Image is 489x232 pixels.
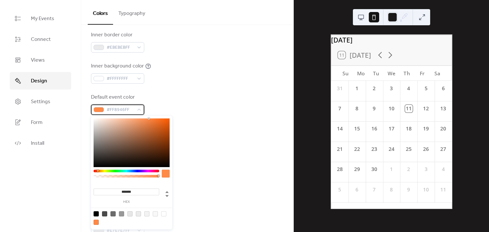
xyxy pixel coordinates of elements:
div: 10 [422,186,430,193]
div: Inner border color [91,31,143,39]
div: rgb(0, 0, 0) [94,211,99,216]
div: rgb(255, 137, 70) [94,220,99,225]
a: Design [10,72,71,90]
span: Design [31,77,47,85]
span: Views [31,56,45,64]
div: 7 [370,186,378,193]
div: 6 [439,85,447,92]
div: 4 [405,85,412,92]
div: 5 [336,186,343,193]
div: 23 [370,145,378,153]
a: Form [10,114,71,131]
div: 28 [336,165,343,173]
span: #FFFFFFFF [107,75,134,83]
a: Connect [10,31,71,48]
label: hex [94,200,159,204]
div: 30 [370,165,378,173]
div: 12 [422,105,430,112]
div: 13 [439,105,447,112]
div: 2 [405,165,412,173]
a: Settings [10,93,71,110]
div: Sa [430,66,445,81]
span: Install [31,140,44,147]
div: Su [338,66,353,81]
div: 27 [439,145,447,153]
div: Tu [368,66,384,81]
div: 19 [422,125,430,133]
div: Fr [414,66,430,81]
div: rgb(255, 255, 255) [161,211,166,216]
div: 25 [405,145,412,153]
div: Mo [353,66,368,81]
div: 3 [422,165,430,173]
div: rgb(248, 248, 248) [153,211,158,216]
span: Connect [31,36,51,43]
div: 11 [439,186,447,193]
div: [DATE] [331,35,452,45]
div: 9 [405,186,412,193]
div: Inner background color [91,62,144,70]
a: My Events [10,10,71,27]
div: rgb(153, 153, 153) [119,211,124,216]
div: 11 [405,105,412,112]
div: rgb(231, 231, 231) [127,211,133,216]
div: 22 [353,145,361,153]
span: My Events [31,15,54,23]
div: 18 [405,125,412,133]
div: 6 [353,186,361,193]
div: 15 [353,125,361,133]
span: #EBEBEBFF [107,44,134,52]
div: 26 [422,145,430,153]
div: rgb(243, 243, 243) [144,211,149,216]
div: 31 [336,85,343,92]
div: 3 [388,85,395,92]
div: 21 [336,145,343,153]
a: Views [10,51,71,69]
div: 20 [439,125,447,133]
div: 9 [370,105,378,112]
div: 2 [370,85,378,92]
div: rgb(235, 235, 235) [136,211,141,216]
a: Install [10,134,71,152]
div: rgb(74, 74, 74) [102,211,107,216]
div: We [384,66,399,81]
div: 17 [388,125,395,133]
div: 5 [422,85,430,92]
div: 1 [353,85,361,92]
div: 4 [439,165,447,173]
div: 1 [388,165,395,173]
div: 8 [353,105,361,112]
div: 7 [336,105,343,112]
div: rgb(108, 108, 108) [110,211,116,216]
div: 16 [370,125,378,133]
span: Form [31,119,43,127]
div: 14 [336,125,343,133]
div: Th [399,66,414,81]
span: Settings [31,98,50,106]
div: 8 [388,186,395,193]
span: #FF8946FF [107,106,134,114]
div: 10 [388,105,395,112]
div: 29 [353,165,361,173]
div: Default event color [91,93,143,101]
div: 24 [388,145,395,153]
